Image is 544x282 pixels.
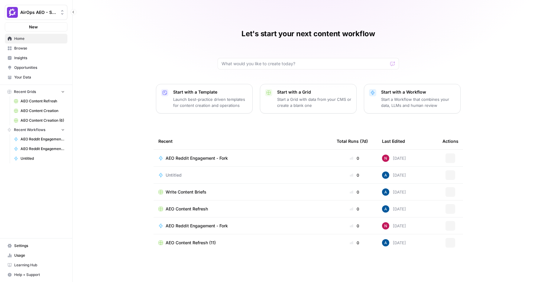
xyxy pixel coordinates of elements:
img: he81ibor8lsei4p3qvg4ugbvimgp [382,171,389,179]
span: Your Data [14,75,65,80]
img: he81ibor8lsei4p3qvg4ugbvimgp [382,188,389,196]
a: AEO Reddit Engagement - Fork [11,144,67,154]
div: 0 [337,223,372,229]
a: AEO Reddit Engagement - Fork [158,223,327,229]
div: 0 [337,172,372,178]
div: [DATE] [382,171,406,179]
img: AirOps AEO - Single Brand (Gong) Logo [7,7,18,18]
a: Home [5,34,67,43]
button: Help + Support [5,270,67,280]
a: AEO Content Refresh (11) [158,240,327,246]
span: Opportunities [14,65,65,70]
span: Browse [14,46,65,51]
span: Untitled [166,172,182,178]
div: 0 [337,240,372,246]
span: AEO Content Refresh (11) [166,240,216,246]
span: AEO Content Refresh [21,98,65,104]
a: Write Content Briefs [158,189,327,195]
p: Start with a Grid [277,89,351,95]
a: Your Data [5,72,67,82]
span: AirOps AEO - Single Brand (Gong) [20,9,57,15]
span: Home [14,36,65,41]
img: he81ibor8lsei4p3qvg4ugbvimgp [382,205,389,213]
a: Browse [5,43,67,53]
input: What would you like to create today? [222,61,388,67]
a: Insights [5,53,67,63]
button: Recent Workflows [5,125,67,134]
div: [DATE] [382,188,406,196]
a: Settings [5,241,67,251]
p: Start with a Template [173,89,248,95]
div: Total Runs (7d) [337,133,368,149]
span: Usage [14,253,65,258]
div: 0 [337,206,372,212]
a: Opportunities [5,63,67,72]
span: Untitled [21,156,65,161]
span: AEO Reddit Engagement - Fork [166,155,228,161]
p: Start a Grid with data from your CMS or create a blank one [277,96,351,108]
a: Untitled [11,154,67,163]
span: AEO Reddit Engagement - Fork [166,223,228,229]
button: Recent Grids [5,87,67,96]
div: 0 [337,155,372,161]
span: Recent Workflows [14,127,45,133]
img: he81ibor8lsei4p3qvg4ugbvimgp [382,239,389,246]
span: AEO Content Refresh [166,206,208,212]
img: 809rsgs8fojgkhnibtwc28oh1nli [382,155,389,162]
p: Launch best-practice driven templates for content creation and operations [173,96,248,108]
button: Start with a GridStart a Grid with data from your CMS or create a blank one [260,84,357,114]
div: [DATE] [382,155,406,162]
div: [DATE] [382,222,406,229]
div: Recent [158,133,327,149]
a: Usage [5,251,67,260]
a: AEO Reddit Engagement - Fork [11,134,67,144]
a: Learning Hub [5,260,67,270]
span: Insights [14,55,65,61]
p: Start with a Workflow [381,89,455,95]
div: [DATE] [382,239,406,246]
button: New [5,22,67,31]
span: New [29,24,38,30]
span: Learning Hub [14,262,65,268]
div: [DATE] [382,205,406,213]
a: AEO Content Refresh [11,96,67,106]
div: Last Edited [382,133,405,149]
a: AEO Content Creation [11,106,67,116]
button: Start with a WorkflowStart a Workflow that combines your data, LLMs and human review [364,84,461,114]
span: Help + Support [14,272,65,277]
img: 809rsgs8fojgkhnibtwc28oh1nli [382,222,389,229]
span: AEO Reddit Engagement - Fork [21,146,65,152]
div: 0 [337,189,372,195]
h1: Let's start your next content workflow [241,29,375,39]
span: AEO Reddit Engagement - Fork [21,136,65,142]
a: AEO Content Creation (6) [11,116,67,125]
a: AEO Reddit Engagement - Fork [158,155,327,161]
span: Settings [14,243,65,248]
span: AEO Content Creation (6) [21,118,65,123]
a: AEO Content Refresh [158,206,327,212]
button: Workspace: AirOps AEO - Single Brand (Gong) [5,5,67,20]
p: Start a Workflow that combines your data, LLMs and human review [381,96,455,108]
a: Untitled [158,172,327,178]
button: Start with a TemplateLaunch best-practice driven templates for content creation and operations [156,84,253,114]
div: Actions [442,133,458,149]
span: Write Content Briefs [166,189,206,195]
span: Recent Grids [14,89,36,95]
span: AEO Content Creation [21,108,65,114]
